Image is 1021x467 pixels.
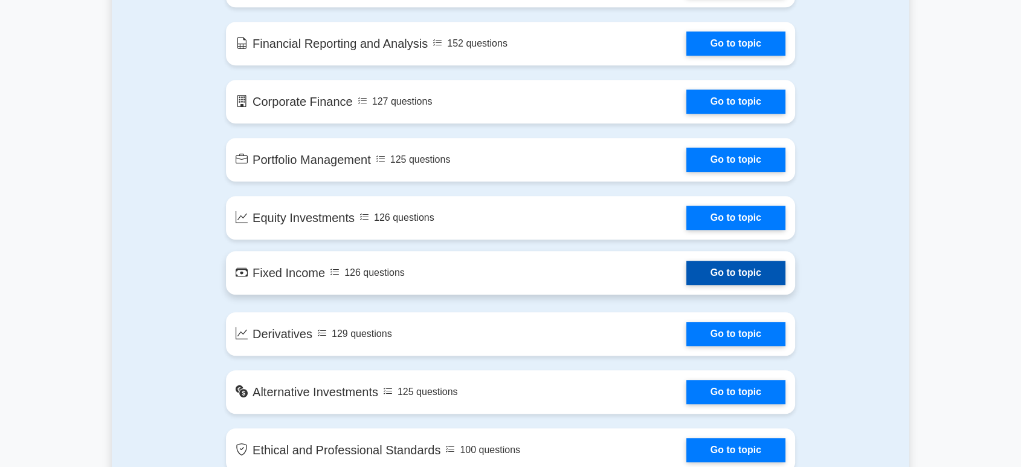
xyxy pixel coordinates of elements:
a: Go to topic [686,206,785,230]
a: Go to topic [686,31,785,56]
a: Go to topic [686,148,785,172]
a: Go to topic [686,438,785,462]
a: Go to topic [686,261,785,285]
a: Go to topic [686,380,785,404]
a: Go to topic [686,90,785,114]
a: Go to topic [686,322,785,346]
